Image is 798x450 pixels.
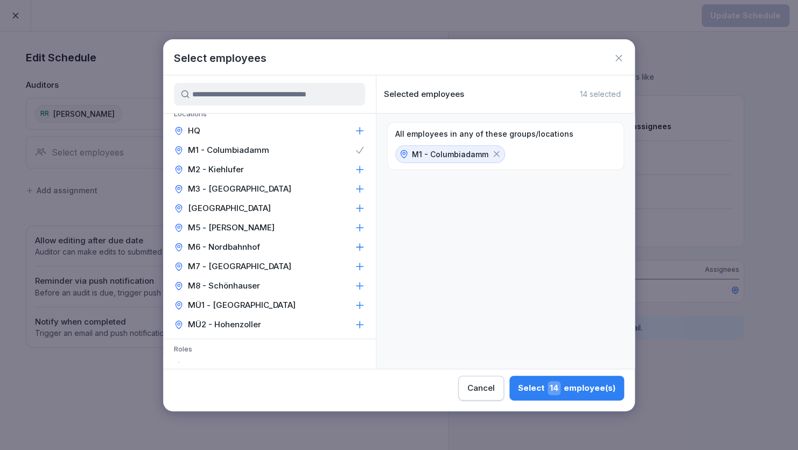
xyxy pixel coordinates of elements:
p: All employees in any of these groups/locations [395,129,573,139]
div: Cancel [467,382,495,394]
p: Roles [163,344,376,356]
p: M6 - Nordbahnhof [188,242,260,252]
p: [GEOGRAPHIC_DATA] [188,203,271,214]
p: 14 selected [580,89,621,99]
p: M1 - Columbiadamm [188,145,269,156]
p: M1 - Columbiadamm [412,149,488,160]
p: Locations [163,109,376,121]
p: MÜ1 - [GEOGRAPHIC_DATA] [188,300,296,311]
p: Selected employees [384,89,464,99]
div: Select employee(s) [518,381,615,395]
p: M8 - Schönhauser [188,280,260,291]
p: M5 - [PERSON_NAME] [188,222,275,233]
p: M3 - [GEOGRAPHIC_DATA] [188,184,291,194]
span: 14 [548,381,561,395]
p: M7 - [GEOGRAPHIC_DATA] [188,261,291,272]
p: M2 - Kiehlufer [188,164,244,175]
button: Select14employee(s) [509,376,624,400]
h1: Select employees [174,50,267,66]
p: HQ [188,125,200,136]
button: Cancel [458,376,504,400]
p: MÜ2 - Hohenzoller [188,319,261,330]
p: Büro [188,361,206,371]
